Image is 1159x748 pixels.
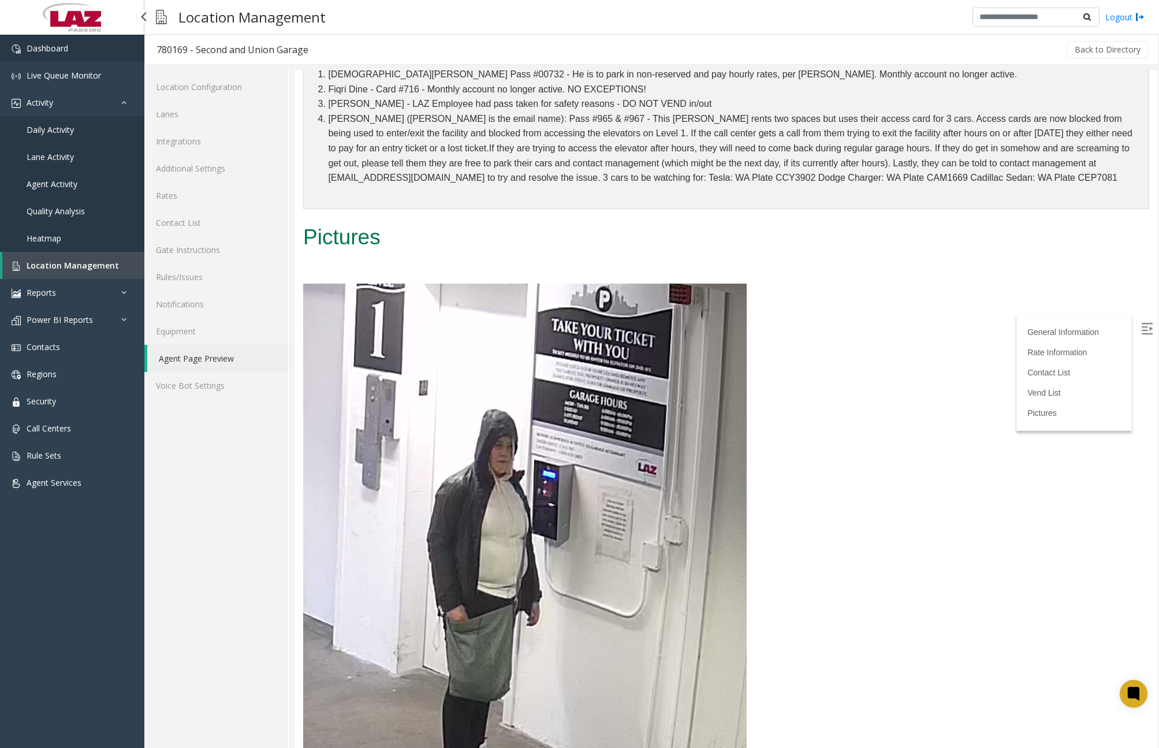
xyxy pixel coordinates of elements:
span: Power BI Reports [27,314,93,325]
li: [PERSON_NAME] ([PERSON_NAME] is the email name): Pass #965 & #967 - This [PERSON_NAME] rents two ... [33,41,843,115]
span: Location Management [27,260,119,271]
img: 'icon' [12,99,21,108]
a: Agent Page Preview [147,345,288,372]
span: Security [27,396,56,407]
img: 'icon' [12,479,21,488]
h3: Location Management [173,3,331,31]
img: 'icon' [12,289,21,298]
a: Notifications [144,291,288,318]
img: Open/Close Sidebar Menu [847,252,858,264]
a: Rates [144,182,288,209]
a: Additional Settings [144,155,288,182]
span: Heatmap [27,233,61,244]
a: Pictures [733,338,762,347]
img: 'icon' [12,370,21,379]
h2: Pictures [9,152,855,182]
span: Quality Analysis [27,206,85,217]
img: 'icon' [12,397,21,407]
div: 780169 - Second and Union Garage [156,42,308,57]
span: Agent Activity [27,178,77,189]
span: Contacts [27,341,60,352]
a: Location Management [2,252,144,279]
img: 'icon' [12,452,21,461]
a: Contact List [733,297,776,307]
a: General Information [733,257,804,266]
span: Dashboard [27,43,68,54]
a: Vend List [733,318,766,327]
img: logout [1135,11,1145,23]
li: Fiqri Dine - Card #716 - Monthly account no longer active. NO EXCEPTIONS! [33,12,843,27]
a: Lanes [144,101,288,128]
span: Daily Activity [27,124,74,135]
span: Activity [27,97,53,108]
img: pageIcon [156,3,167,31]
img: 'icon' [12,44,21,54]
img: 'icon' [12,316,21,325]
span: Regions [27,369,57,379]
img: 'icon' [12,343,21,352]
span: Agent Services [27,477,81,488]
span: Rule Sets [27,450,61,461]
img: 'icon' [12,72,21,81]
li: [PERSON_NAME] - LAZ Employee had pass taken for safety reasons - DO NOT VEND in/out [33,26,843,41]
a: Rules/Issues [144,263,288,291]
img: 'icon' [12,425,21,434]
img: 'icon' [12,262,21,271]
a: Rate Information [733,277,793,286]
span: Lane Activity [27,151,74,162]
a: Integrations [144,128,288,155]
span: Reports [27,287,56,298]
a: Voice Bot Settings [144,372,288,399]
a: Gate Instructions [144,236,288,263]
a: Equipment [144,318,288,345]
a: Contact List [144,209,288,236]
span: Call Centers [27,423,71,434]
a: Logout [1105,11,1145,23]
button: Back to Directory [1067,41,1148,58]
a: Location Configuration [144,73,288,101]
span: Live Queue Monitor [27,70,101,81]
